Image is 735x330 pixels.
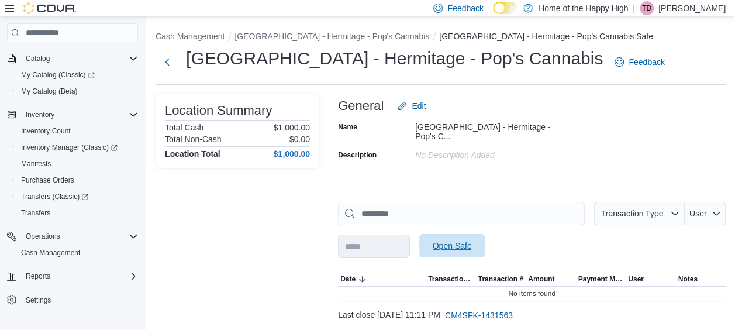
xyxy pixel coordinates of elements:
p: | [633,1,635,15]
p: $1,000.00 [274,123,310,132]
h3: Location Summary [165,104,272,118]
span: Amount [528,274,554,284]
p: Home of the Happy High [539,1,628,15]
button: Payment Methods [576,272,626,286]
a: My Catalog (Classic) [16,68,99,82]
span: Purchase Orders [16,173,138,187]
button: Open Safe [419,234,485,257]
span: Manifests [21,159,51,169]
button: Cash Management [156,32,225,41]
button: Transaction Type [594,202,684,225]
span: Catalog [26,54,50,63]
span: Notes [678,274,698,284]
a: Inventory Manager (Classic) [12,139,143,156]
span: User [689,209,707,218]
button: Reports [21,269,55,283]
button: Next [156,50,179,74]
h3: General [338,99,384,113]
a: My Catalog (Beta) [16,84,82,98]
span: Transaction # [478,274,523,284]
a: My Catalog (Classic) [12,67,143,83]
button: Transfers [12,205,143,221]
button: CM4SFK-1431563 [440,304,517,327]
button: Operations [2,228,143,245]
div: Tia Deslaurier [640,1,654,15]
nav: An example of EuiBreadcrumbs [156,30,726,44]
span: Transaction Type [428,274,474,284]
span: Open Safe [433,240,472,252]
span: Catalog [21,51,138,66]
span: Transfers [21,208,50,218]
span: TD [642,1,651,15]
h6: Total Cash [165,123,203,132]
span: Transaction Type [601,209,664,218]
a: Transfers (Classic) [16,190,93,204]
a: Cash Management [16,246,85,260]
h4: Location Total [165,149,220,159]
span: No items found [508,289,555,298]
img: Cova [23,2,76,14]
span: Settings [26,295,51,305]
span: Reports [21,269,138,283]
a: Feedback [610,50,669,74]
label: Name [338,122,357,132]
a: Transfers [16,206,55,220]
button: Catalog [21,51,54,66]
span: My Catalog (Classic) [21,70,95,80]
input: This is a search bar. As you type, the results lower in the page will automatically filter. [338,202,585,225]
button: Cash Management [12,245,143,261]
span: Edit [412,100,426,112]
button: Amount [526,272,576,286]
button: Inventory [21,108,59,122]
button: Catalog [2,50,143,67]
span: Purchase Orders [21,176,74,185]
button: My Catalog (Beta) [12,83,143,99]
span: Cash Management [16,246,138,260]
span: User [628,274,644,284]
button: Transaction Type [426,272,476,286]
button: Purchase Orders [12,172,143,188]
button: User [684,202,726,225]
span: Inventory Manager (Classic) [21,143,118,152]
span: Inventory [26,110,54,119]
span: Inventory Count [16,124,138,138]
a: Transfers (Classic) [12,188,143,205]
span: Inventory [21,108,138,122]
button: Settings [2,291,143,308]
span: Date [340,274,356,284]
span: Transfers [16,206,138,220]
button: Manifests [12,156,143,172]
span: My Catalog (Beta) [21,87,78,96]
a: Inventory Count [16,124,75,138]
span: Manifests [16,157,138,171]
a: Inventory Manager (Classic) [16,140,122,154]
span: Feedback [447,2,483,14]
div: No Description added [415,146,572,160]
h4: $1,000.00 [274,149,310,159]
input: Dark Mode [493,2,517,14]
span: Transfers (Classic) [21,192,88,201]
p: [PERSON_NAME] [658,1,726,15]
span: Operations [26,232,60,241]
p: $0.00 [289,135,310,144]
span: Settings [21,293,138,307]
button: Edit [393,94,430,118]
span: Inventory Count [21,126,71,136]
button: Operations [21,229,65,243]
button: Date [338,272,426,286]
span: Feedback [629,56,664,68]
button: User [626,272,676,286]
span: Transfers (Classic) [16,190,138,204]
button: Inventory Count [12,123,143,139]
label: Description [338,150,377,160]
span: Payment Methods [578,274,624,284]
span: Operations [21,229,138,243]
button: [GEOGRAPHIC_DATA] - Hermitage - Pop's Cannabis Safe [439,32,653,41]
button: Transaction # [476,272,526,286]
span: My Catalog (Classic) [16,68,138,82]
button: Reports [2,268,143,284]
span: Inventory Manager (Classic) [16,140,138,154]
button: Inventory [2,106,143,123]
a: Purchase Orders [16,173,79,187]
